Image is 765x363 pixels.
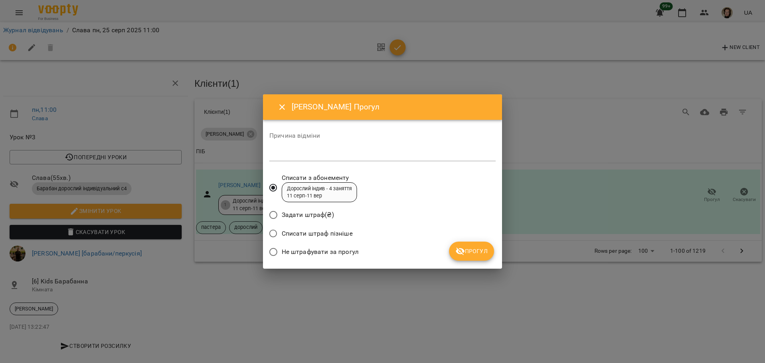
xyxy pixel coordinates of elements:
[282,210,334,220] span: Задати штраф(₴)
[449,242,494,261] button: Прогул
[273,98,292,117] button: Close
[282,247,359,257] span: Не штрафувати за прогул
[269,133,496,139] label: Причина відміни
[287,185,352,200] div: Дорослий індив - 4 заняття 11 серп - 11 вер
[282,173,357,183] span: Списати з абонементу
[292,101,492,113] h6: [PERSON_NAME] Прогул
[282,229,353,238] span: Списати штраф пізніше
[455,246,488,256] span: Прогул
